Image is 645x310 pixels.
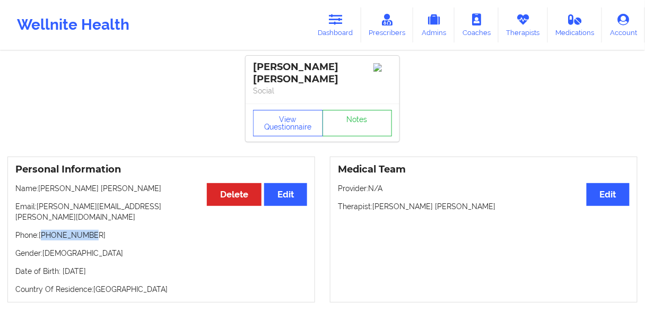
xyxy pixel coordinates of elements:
[587,183,630,206] button: Edit
[499,7,548,42] a: Therapists
[253,61,392,85] div: [PERSON_NAME] [PERSON_NAME]
[455,7,499,42] a: Coaches
[373,63,392,72] img: Image%2Fplaceholer-image.png
[15,266,307,277] p: Date of Birth: [DATE]
[15,230,307,240] p: Phone: [PHONE_NUMBER]
[310,7,361,42] a: Dashboard
[15,201,307,222] p: Email: [PERSON_NAME][EMAIL_ADDRESS][PERSON_NAME][DOMAIN_NAME]
[413,7,455,42] a: Admins
[15,183,307,194] p: Name: [PERSON_NAME] [PERSON_NAME]
[338,163,630,176] h3: Medical Team
[602,7,645,42] a: Account
[322,110,393,136] a: Notes
[548,7,603,42] a: Medications
[338,183,630,194] p: Provider: N/A
[15,284,307,295] p: Country Of Residence: [GEOGRAPHIC_DATA]
[15,163,307,176] h3: Personal Information
[338,201,630,212] p: Therapist: [PERSON_NAME] [PERSON_NAME]
[361,7,414,42] a: Prescribers
[253,110,323,136] button: View Questionnaire
[15,248,307,259] p: Gender: [DEMOGRAPHIC_DATA]
[253,85,392,96] p: Social
[264,183,307,206] button: Edit
[207,183,262,206] button: Delete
